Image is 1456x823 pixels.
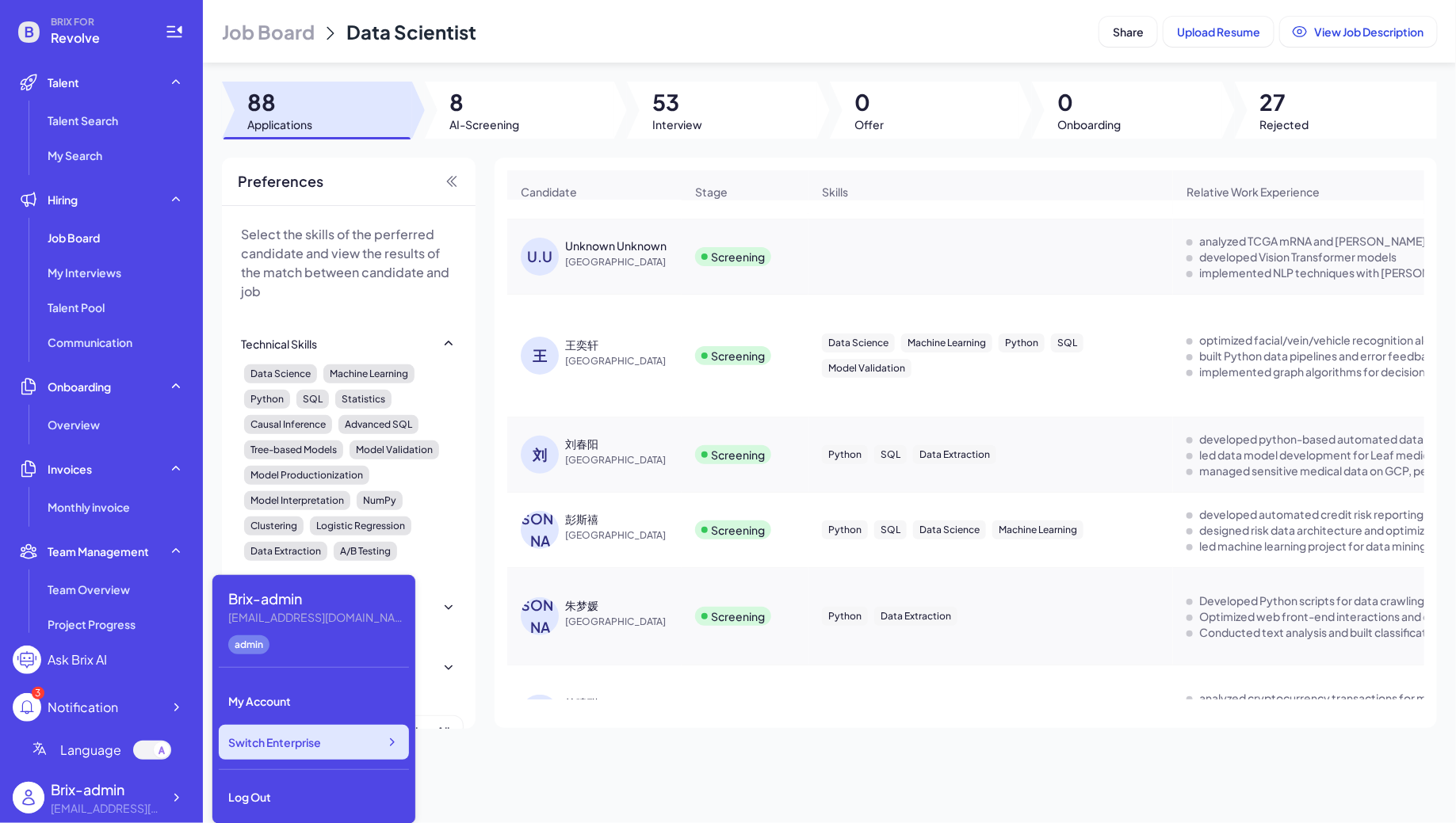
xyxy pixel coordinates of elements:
[244,542,327,561] div: Data Extraction
[350,440,439,459] div: Model Validation
[338,415,418,434] div: Advanced SQL
[219,684,409,718] div: My Account
[1113,25,1144,39] span: Share
[450,116,520,132] span: AI-Screening
[695,184,728,200] span: Stage
[565,597,598,613] div: 朱梦媛
[711,608,765,624] div: Screening
[48,379,111,394] span: Onboarding
[48,417,100,432] span: Overview
[565,254,684,270] span: [GEOGRAPHIC_DATA]
[521,436,559,474] div: 刘
[521,238,559,276] div: U.U
[711,522,765,538] div: Screening
[652,88,702,116] span: 53
[913,445,996,464] div: Data Extraction
[1187,184,1320,200] span: Relative Work Experience
[48,650,107,669] div: Ask Brix AI
[855,88,885,116] span: 0
[1280,17,1437,47] button: View Job Description
[874,520,907,539] div: SQL
[565,238,667,253] div: Unknown Unknown
[244,364,317,383] div: Data Science
[48,334,132,350] span: Communication
[238,170,323,192] span: Preferences
[228,609,403,626] div: flora@joinbrix.com
[822,184,848,200] span: Skills
[60,741,121,760] span: Language
[407,724,449,738] span: Clear All
[51,29,146,48] span: Revolve
[874,445,907,464] div: SQL
[247,88,312,116] span: 88
[48,265,121,280] span: My Interviews
[711,249,765,265] div: Screening
[393,716,463,746] button: Clear All
[521,511,559,549] div: [PERSON_NAME]
[334,542,397,561] div: A/B Testing
[244,415,332,434] div: Causal Inference
[219,779,409,814] div: Log Out
[855,116,885,132] span: Offer
[247,116,312,132] span: Applications
[1177,25,1260,39] span: Upload Resume
[32,687,44,699] div: 3
[822,359,911,378] div: Model Validation
[1314,25,1424,39] span: View Job Description
[1199,249,1397,265] div: developed Vision Transformer models
[48,230,100,246] span: Job Board
[346,20,476,44] span: Data Scientist
[357,491,403,510] div: NumPy
[51,779,162,800] div: Brix-admin
[48,698,118,717] div: Notification
[48,543,149,559] span: Team Management
[521,597,559,635] div: [PERSON_NAME]
[565,353,684,369] span: [GEOGRAPHIC_DATA]
[1051,333,1083,352] div: SQL
[244,390,290,409] div: Python
[335,390,392,409] div: Statistics
[48,147,102,163] span: My Search
[51,800,162,817] div: flora@joinbrix.com
[48,461,92,477] span: Invoices
[244,491,350,510] div: Model Interpretation
[296,390,329,409] div: SQL
[1099,17,1157,47] button: Share
[822,520,868,539] div: Python
[1260,116,1309,132] span: Rejected
[244,440,343,459] div: Tree-based Models
[323,364,415,383] div: Machine Learning
[999,333,1045,352] div: Python
[244,516,304,535] div: Clustering
[565,528,684,543] span: [GEOGRAPHIC_DATA]
[228,588,403,609] div: Brix-admin
[521,337,559,375] div: 王
[711,447,765,463] div: Screening
[48,299,105,315] span: Talent Pool
[228,635,269,654] div: admin
[565,695,598,711] div: 炼啸聪
[565,337,598,352] div: 王奕轩
[244,466,369,485] div: Model Productionization
[13,782,44,813] img: user_logo.png
[241,336,317,352] div: Technical Skills
[521,184,577,200] span: Candidate
[1057,116,1121,132] span: Onboarding
[1057,88,1121,116] span: 0
[241,225,457,301] p: Select the skills of the perferred candidate and view the results of the match between candidate ...
[48,616,136,632] span: Project Progress
[521,695,559,733] div: 炼
[913,520,986,539] div: Data Science
[874,607,957,626] div: Data Extraction
[450,88,520,116] span: 8
[48,112,118,128] span: Talent Search
[48,499,130,515] span: Monthly invoice
[565,614,684,630] span: [GEOGRAPHIC_DATA]
[992,520,1083,539] div: Machine Learning
[48,192,78,208] span: Hiring
[822,333,895,352] div: Data Science
[565,511,598,527] div: 彭斯禧
[1199,233,1452,249] div: analyzed TCGA mRNA and miRNA data
[565,436,598,452] div: 刘春阳
[565,452,684,468] span: [GEOGRAPHIC_DATA]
